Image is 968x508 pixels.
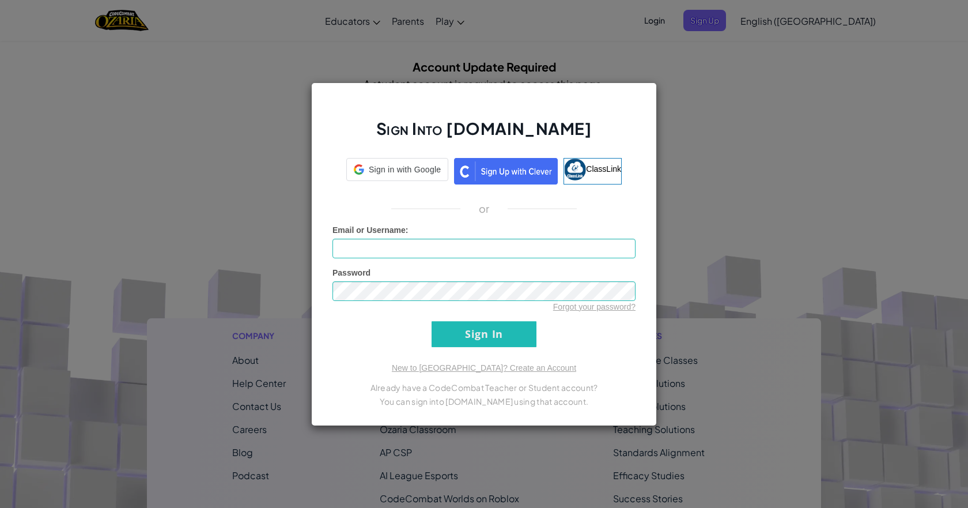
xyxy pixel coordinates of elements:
[369,164,441,175] span: Sign in with Google
[553,302,636,311] a: Forgot your password?
[564,159,586,180] img: classlink-logo-small.png
[332,394,636,408] p: You can sign into [DOMAIN_NAME] using that account.
[332,118,636,151] h2: Sign Into [DOMAIN_NAME]
[586,164,621,173] span: ClassLink
[454,158,558,185] img: clever_sso_button@2x.png
[479,202,490,216] p: or
[346,158,448,181] div: Sign in with Google
[392,363,576,372] a: New to [GEOGRAPHIC_DATA]? Create an Account
[332,381,636,394] p: Already have a CodeCombat Teacher or Student account?
[332,224,409,236] label: :
[432,321,536,347] input: Sign In
[332,225,406,235] span: Email or Username
[332,268,370,277] span: Password
[346,158,448,185] a: Sign in with Google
